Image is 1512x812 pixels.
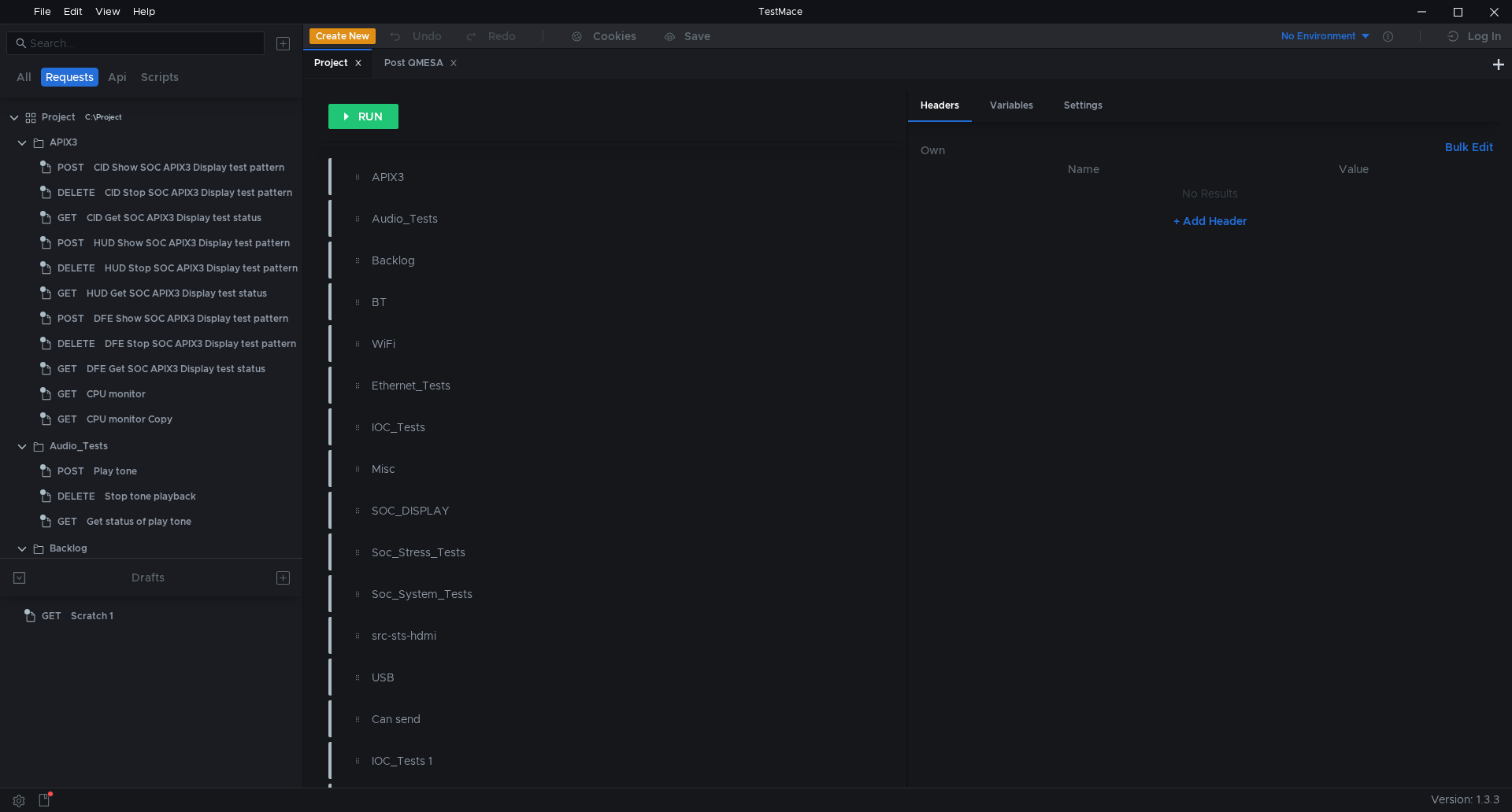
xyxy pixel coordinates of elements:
[372,293,773,311] div: BT
[1431,788,1499,811] span: Version: 1.3.3
[87,510,191,533] div: Get status of play tone
[12,68,36,87] button: All
[42,105,76,129] div: Project
[94,156,284,179] div: CID Show SOC APIX3 Display test pattern
[372,252,773,269] div: Backlog
[977,91,1046,120] div: Variables
[372,210,773,227] div: Audio_Tests
[372,335,773,352] div: WiFi
[103,68,132,87] button: Api
[328,104,398,129] button: RUN
[372,502,773,519] div: SOC_DISPLAY
[376,24,453,48] button: Undo
[372,752,773,770] div: IOC_Tests 1
[1281,29,1356,44] div: No Environment
[105,485,196,508] div: Stop tone playback
[1262,24,1372,49] button: No Environment
[413,27,442,46] div: Undo
[71,604,113,628] div: Scratch 1
[50,537,87,560] div: Backlog
[105,181,292,205] div: CID Stop SOC APIX3 Display test pattern
[57,231,84,255] span: POST
[94,460,137,483] div: Play tone
[946,160,1221,179] th: Name
[1468,27,1501,46] div: Log In
[87,408,172,431] div: CPU monitor Copy
[57,382,77,406] span: GET
[57,357,77,381] span: GET
[1051,91,1115,120] div: Settings
[314,55,362,72] div: Project
[372,168,773,186] div: APIX3
[41,68,98,87] button: Requests
[593,27,636,46] div: Cookies
[105,332,296,356] div: DFE Stop SOC APIX3 Display test pattern
[87,382,146,406] div: CPU monitor
[372,377,773,394] div: Ethernet_Tests
[372,460,773,478] div: Misc
[30,35,255,52] input: Search...
[488,27,516,46] div: Redo
[372,627,773,644] div: src-sts-hdmi
[57,181,95,205] span: DELETE
[372,585,773,603] div: Soc_System_Tests
[908,91,972,122] div: Headers
[372,669,773,686] div: USB
[94,231,290,255] div: HUD Show SOC APIX3 Display test pattern
[57,206,77,230] span: GET
[94,307,288,330] div: DFE Show SOC APIX3 Display test pattern
[57,485,95,508] span: DELETE
[57,332,95,356] span: DELETE
[309,28,376,44] button: Create New
[684,31,710,42] div: Save
[85,105,122,129] div: C:\Project
[57,282,77,305] span: GET
[372,544,773,561] div: Soc_Stress_Tests
[1439,138,1499,157] button: Bulk Edit
[136,68,183,87] button: Scripts
[57,307,84,330] span: POST
[1221,160,1487,179] th: Value
[372,419,773,436] div: IOC_Tests
[57,510,77,533] span: GET
[105,257,298,280] div: HUD Stop SOC APIX3 Display test pattern
[384,55,458,72] div: Post QMESA
[50,434,108,458] div: Audio_Tests
[87,282,267,305] div: HUD Get SOC APIX3 Display test status
[50,131,77,154] div: APIX3
[1182,186,1238,201] nz-embed-empty: No Results
[921,141,1439,160] h6: Own
[453,24,527,48] button: Redo
[42,604,61,628] span: GET
[57,408,77,431] span: GET
[57,257,95,280] span: DELETE
[1167,212,1254,231] button: + Add Header
[372,710,773,728] div: Can send
[87,206,261,230] div: CID Get SOC APIX3 Display test status
[57,156,84,179] span: POST
[57,460,84,483] span: POST
[132,568,165,587] div: Drafts
[87,357,265,381] div: DFE Get SOC APIX3 Display test status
